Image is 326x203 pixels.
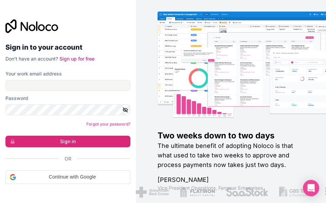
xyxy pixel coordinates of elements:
img: /assets/gbstax-C-GtDUiK.png [279,187,314,198]
h2: Sign in to your account [5,41,130,53]
img: /assets/american-red-cross-BAupjrZR.png [136,187,169,198]
span: Continue with Google [19,173,126,181]
h1: Two weeks down to two days [158,130,304,141]
img: /assets/flatiron-C8eUkumj.png [180,187,215,198]
h1: Vice President Operations , Fergmar Enterprises [158,185,304,191]
input: Password [5,104,130,115]
button: Sign in [5,136,130,147]
input: Email address [5,80,130,91]
h2: The ultimate benefit of adopting Noloco is that what used to take two weeks to approve and proces... [158,141,304,170]
label: Your work email address [5,70,62,77]
a: Forgot your password? [86,121,130,126]
div: Continue with Google [5,170,130,184]
label: Password [5,95,28,102]
img: /assets/saastock-C6Zbiodz.png [226,187,269,198]
h1: [PERSON_NAME] [158,175,304,185]
div: Open Intercom Messenger [303,180,319,196]
span: Or [65,155,71,162]
span: Don't have an account? [5,56,58,62]
a: Sign up for free [59,56,94,62]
